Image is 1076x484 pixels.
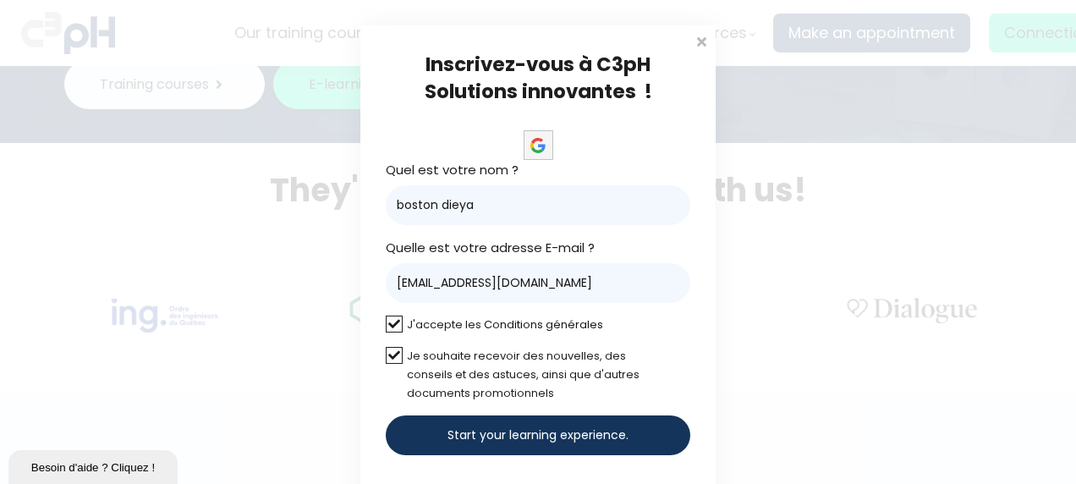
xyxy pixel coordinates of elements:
[386,185,690,225] input: Nom ?
[386,51,690,105] div: Inscrivez-vous à C3pH Solutions innovantes !
[407,316,481,333] span: J'accepte les
[447,426,629,444] span: Start your learning experience.
[407,348,640,401] span: Je souhaite recevoir des nouvelles, des conseils et des astuces, ainsi que d'autres documents pro...
[484,316,603,333] a: Conditions générales
[8,447,181,484] iframe: chat widget
[386,263,690,303] input: E-mail ?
